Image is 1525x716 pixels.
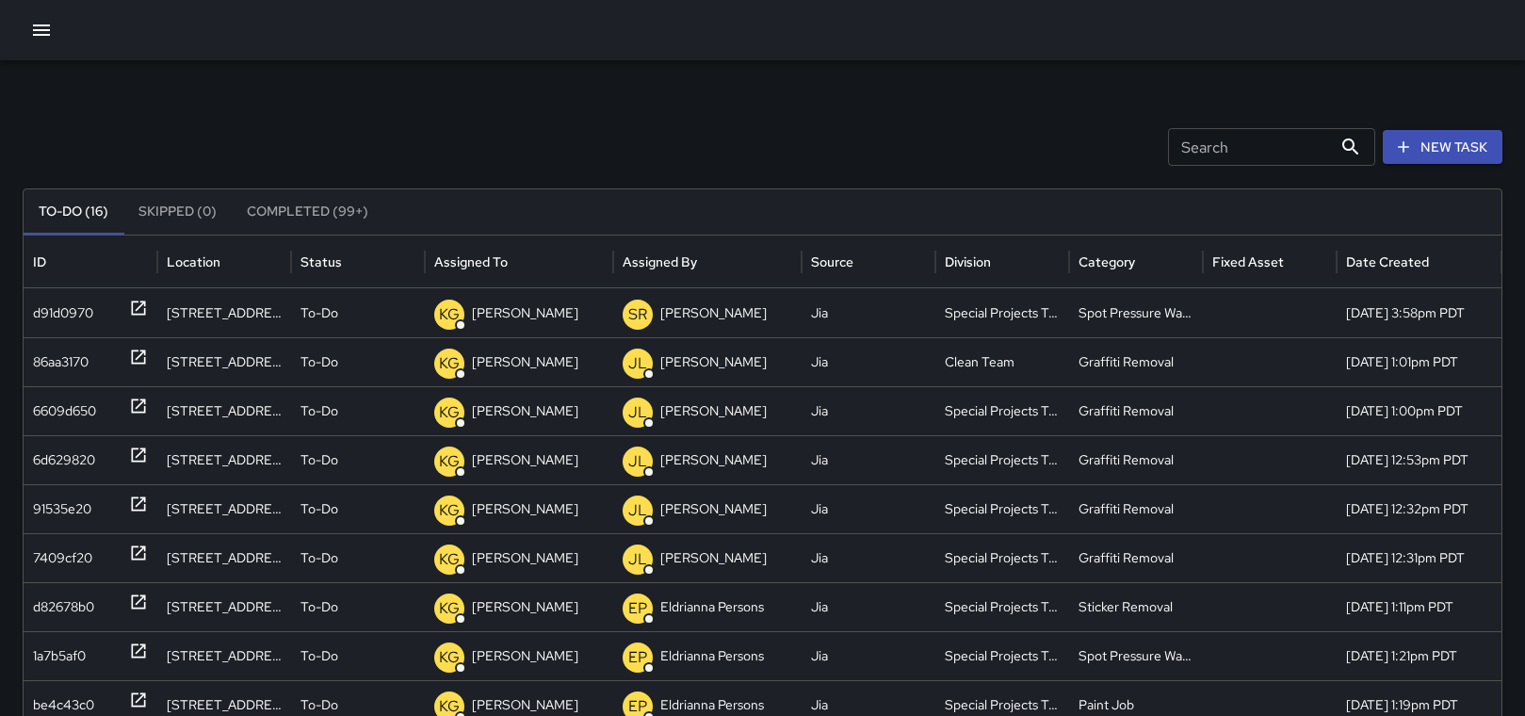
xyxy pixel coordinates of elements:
[439,450,460,473] p: KG
[157,288,291,337] div: 333 Market Street
[300,534,338,582] p: To-Do
[1346,253,1429,270] div: Date Created
[300,485,338,533] p: To-Do
[439,548,460,571] p: KG
[935,288,1069,337] div: Special Projects Team
[935,435,1069,484] div: Special Projects Team
[232,189,383,235] button: Completed (99+)
[300,289,338,337] p: To-Do
[811,253,853,270] div: Source
[157,386,291,435] div: 1 Balance Street
[1069,386,1203,435] div: Graffiti Removal
[802,582,935,631] div: Jia
[300,632,338,680] p: To-Do
[439,646,460,669] p: KG
[1079,253,1135,270] div: Category
[472,436,578,484] p: [PERSON_NAME]
[157,484,291,533] div: 345 Sansome Street
[1337,337,1501,386] div: 9/26/2025, 1:01pm PDT
[472,338,578,386] p: [PERSON_NAME]
[1337,435,1501,484] div: 9/26/2025, 12:53pm PDT
[33,253,46,270] div: ID
[33,583,94,631] div: d82678b0
[660,289,767,337] p: [PERSON_NAME]
[660,338,767,386] p: [PERSON_NAME]
[439,401,460,424] p: KG
[1069,337,1203,386] div: Graffiti Removal
[157,435,291,484] div: 853-857 Montgomery Street
[300,583,338,631] p: To-Do
[935,631,1069,680] div: Special Projects Team
[157,582,291,631] div: 8 Montgomery Street
[945,253,991,270] div: Division
[300,338,338,386] p: To-Do
[33,485,91,533] div: 91535e20
[802,386,935,435] div: Jia
[472,632,578,680] p: [PERSON_NAME]
[660,632,764,680] p: Eldrianna Persons
[935,582,1069,631] div: Special Projects Team
[157,631,291,680] div: 800 Sansome Street
[439,303,460,326] p: KG
[157,533,291,582] div: 537 Sacramento Street
[628,548,647,571] p: JL
[1337,386,1501,435] div: 9/26/2025, 1:00pm PDT
[1337,533,1501,582] div: 9/26/2025, 12:31pm PDT
[1337,631,1501,680] div: 9/24/2025, 1:21pm PDT
[628,646,647,669] p: EP
[628,450,647,473] p: JL
[802,631,935,680] div: Jia
[628,499,647,522] p: JL
[472,387,578,435] p: [PERSON_NAME]
[1069,288,1203,337] div: Spot Pressure Washing
[439,499,460,522] p: KG
[935,337,1069,386] div: Clean Team
[802,435,935,484] div: Jia
[24,189,123,235] button: To-Do (16)
[300,253,342,270] div: Status
[1069,582,1203,631] div: Sticker Removal
[1337,582,1501,631] div: 9/25/2025, 1:11pm PDT
[628,401,647,424] p: JL
[472,485,578,533] p: [PERSON_NAME]
[660,436,767,484] p: [PERSON_NAME]
[1069,533,1203,582] div: Graffiti Removal
[660,387,767,435] p: [PERSON_NAME]
[935,386,1069,435] div: Special Projects Team
[935,484,1069,533] div: Special Projects Team
[33,338,89,386] div: 86aa3170
[123,189,232,235] button: Skipped (0)
[472,583,578,631] p: [PERSON_NAME]
[167,253,220,270] div: Location
[660,485,767,533] p: [PERSON_NAME]
[1069,631,1203,680] div: Spot Pressure Washing
[1337,288,1501,337] div: 9/29/2025, 3:58pm PDT
[1383,130,1502,165] button: New Task
[434,253,508,270] div: Assigned To
[660,534,767,582] p: [PERSON_NAME]
[33,534,92,582] div: 7409cf20
[935,533,1069,582] div: Special Projects Team
[33,632,86,680] div: 1a7b5af0
[802,484,935,533] div: Jia
[300,387,338,435] p: To-Do
[33,289,93,337] div: d91d0970
[472,289,578,337] p: [PERSON_NAME]
[33,436,95,484] div: 6d629820
[802,533,935,582] div: Jia
[660,583,764,631] p: Eldrianna Persons
[1212,253,1284,270] div: Fixed Asset
[1337,484,1501,533] div: 9/26/2025, 12:32pm PDT
[439,597,460,620] p: KG
[802,337,935,386] div: Jia
[472,534,578,582] p: [PERSON_NAME]
[33,387,96,435] div: 6609d650
[300,436,338,484] p: To-Do
[439,352,460,375] p: KG
[802,288,935,337] div: Jia
[1069,484,1203,533] div: Graffiti Removal
[1069,435,1203,484] div: Graffiti Removal
[628,597,647,620] p: EP
[157,337,291,386] div: 1 Balance Street
[623,253,697,270] div: Assigned By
